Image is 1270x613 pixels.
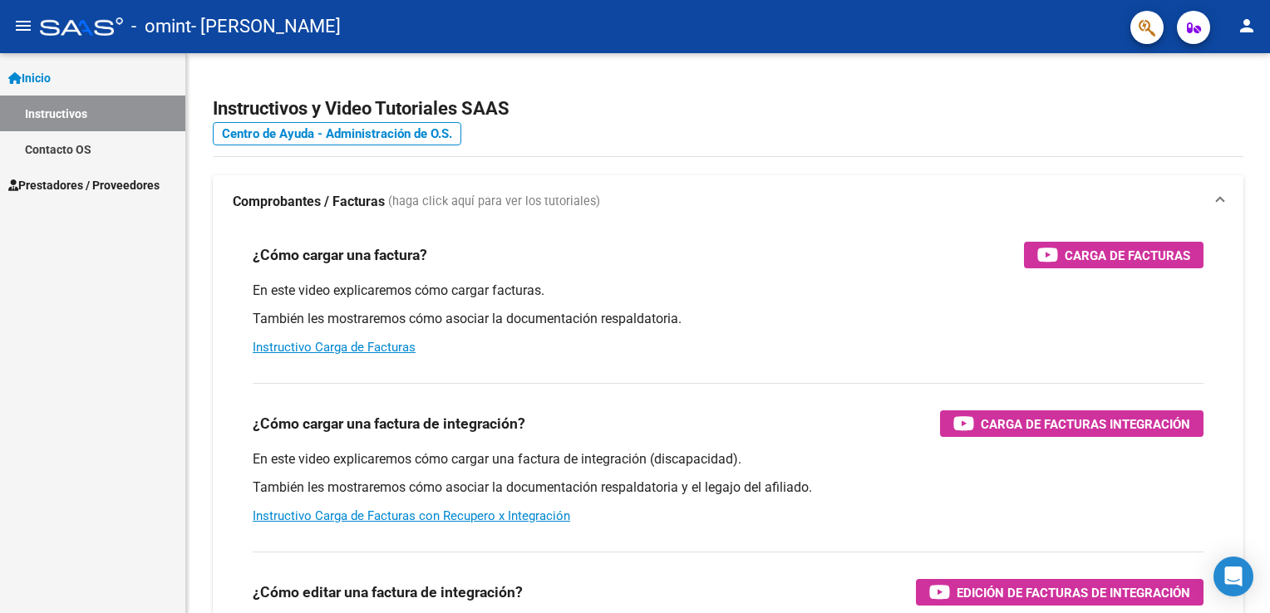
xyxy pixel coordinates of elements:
[253,412,525,435] h3: ¿Cómo cargar una factura de integración?
[8,176,160,194] span: Prestadores / Proveedores
[253,282,1204,300] p: En este video explicaremos cómo cargar facturas.
[233,193,385,211] strong: Comprobantes / Facturas
[131,8,191,45] span: - omint
[13,16,33,36] mat-icon: menu
[1237,16,1257,36] mat-icon: person
[213,175,1243,228] mat-expansion-panel-header: Comprobantes / Facturas (haga click aquí para ver los tutoriales)
[957,582,1190,603] span: Edición de Facturas de integración
[1024,242,1204,268] button: Carga de Facturas
[981,414,1190,434] span: Carga de Facturas Integración
[253,508,570,523] a: Instructivo Carga de Facturas con Recupero x Integración
[253,310,1204,328] p: También les mostraremos cómo asociar la documentación respaldatoria.
[253,478,1204,497] p: También les mostraremos cómo asociar la documentación respaldatoria y el legajo del afiliado.
[191,8,341,45] span: - [PERSON_NAME]
[388,193,600,211] span: (haga click aquí para ver los tutoriales)
[916,579,1204,606] button: Edición de Facturas de integración
[253,450,1204,468] p: En este video explicaremos cómo cargar una factura de integración (discapacidad).
[940,410,1204,437] button: Carga de Facturas Integración
[253,340,416,355] a: Instructivo Carga de Facturas
[213,93,1243,125] h2: Instructivos y Video Tutoriales SAAS
[1213,557,1253,596] div: Open Intercom Messenger
[253,581,523,604] h3: ¿Cómo editar una factura de integración?
[253,243,427,267] h3: ¿Cómo cargar una factura?
[213,122,461,145] a: Centro de Ayuda - Administración de O.S.
[1065,245,1190,266] span: Carga de Facturas
[8,69,51,87] span: Inicio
